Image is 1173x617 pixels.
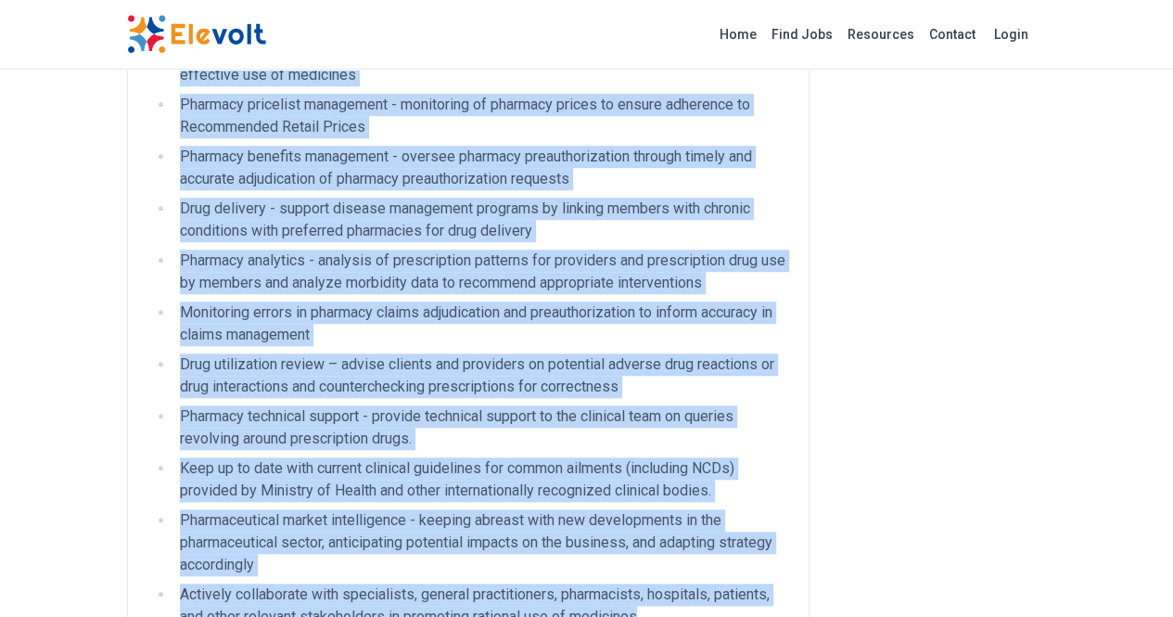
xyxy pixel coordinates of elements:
[174,353,786,398] li: Drug utilization review – advise clients and providers on potential adverse drug reactions or dru...
[127,15,266,54] img: Elevolt
[712,19,764,49] a: Home
[840,19,922,49] a: Resources
[922,19,983,49] a: Contact
[1080,528,1173,617] iframe: Chat Widget
[174,250,786,294] li: Pharmacy analytics - analysis of prescription patterns for providers and prescription drug use by...
[174,457,786,502] li: Keep up to date with current clinical guidelines for common ailments (including NCDs) provided by...
[764,19,840,49] a: Find Jobs
[174,146,786,190] li: Pharmacy benefits management - oversee pharmacy preauthorization through timely and accurate adju...
[174,198,786,242] li: Drug delivery - support disease management programs by linking members with chronic conditions wi...
[174,302,786,346] li: Monitoring errors in pharmacy claims adjudication and preauthorization to inform accuracy in clai...
[174,509,786,576] li: Pharmaceutical market intelligence - keeping abreast with new developments in the pharmaceutical ...
[174,94,786,138] li: Pharmacy pricelist management - monitoring of pharmacy prices to ensure adherence to Recommended ...
[983,16,1039,53] a: Login
[174,405,786,450] li: Pharmacy technical support - provide technical support to the clinical team on queries revolving ...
